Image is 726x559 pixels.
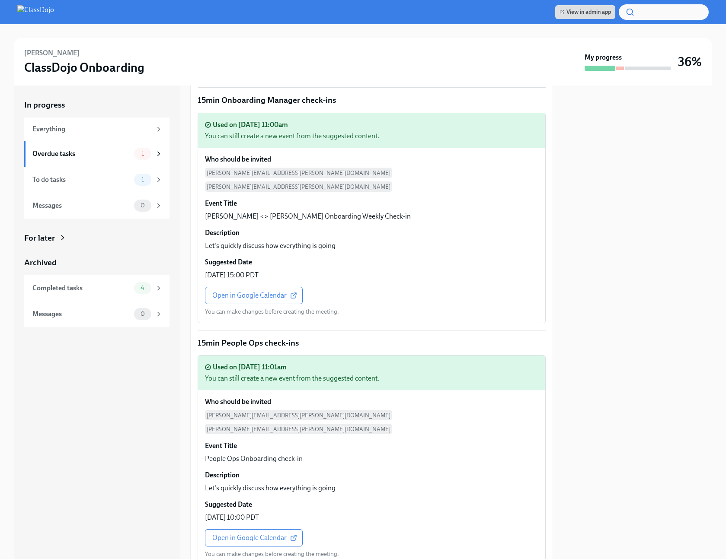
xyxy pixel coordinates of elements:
div: Used on [DATE] 11:00am [213,120,288,130]
h6: Event Title [205,199,237,208]
p: 15min People Ops check-ins [198,337,546,349]
h6: Description [205,228,240,238]
div: To do tasks [32,175,131,184]
h3: 36% [678,54,702,70]
span: [PERSON_NAME][EMAIL_ADDRESS][PERSON_NAME][DOMAIN_NAME] [205,424,392,434]
span: 1 [136,150,149,157]
h3: ClassDojo Onboarding [24,60,144,75]
span: 0 [135,202,150,209]
div: Everything [32,124,151,134]
p: [DATE] 15:00 PDT [205,270,259,280]
div: For later [24,232,55,244]
p: [DATE] 10:00 PDT [205,513,259,522]
h6: Suggested Date [205,500,252,509]
a: Archived [24,257,170,268]
h6: [PERSON_NAME] [24,48,80,58]
img: ClassDojo [17,5,54,19]
span: [PERSON_NAME][EMAIL_ADDRESS][PERSON_NAME][DOMAIN_NAME] [205,410,392,420]
span: View in admin app [560,8,611,16]
h6: Event Title [205,441,237,451]
div: You can still create a new event from the suggested content. [205,374,538,383]
div: Overdue tasks [32,149,131,159]
a: View in admin app [555,5,615,19]
span: Open in Google Calendar [212,291,295,300]
a: To do tasks1 [24,167,170,193]
span: [PERSON_NAME][EMAIL_ADDRESS][PERSON_NAME][DOMAIN_NAME] [205,168,392,178]
a: In progress [24,99,170,111]
p: Let's quickly discuss how everything is going [205,483,336,493]
p: You can make changes before creating the meeting. [205,550,339,558]
a: Completed tasks4 [24,275,170,301]
div: Messages [32,201,131,210]
div: Messages [32,309,131,319]
a: Open in Google Calendar [205,287,303,304]
p: 15min Onboarding Manager check-ins [198,95,546,106]
div: You can still create a new event from the suggested content. [205,131,538,141]
h6: Who should be invited [205,155,271,164]
p: Let's quickly discuss how everything is going [205,241,336,251]
h6: Description [205,470,240,480]
a: Messages0 [24,301,170,327]
span: 4 [135,285,150,291]
span: Open in Google Calendar [212,534,295,542]
span: 1 [136,176,149,183]
a: Messages0 [24,193,170,219]
p: [PERSON_NAME] <> [PERSON_NAME] Onboarding Weekly Check-in [205,212,411,221]
a: Open in Google Calendar [205,529,303,546]
span: 0 [135,311,150,317]
div: Completed tasks [32,283,131,293]
h6: Who should be invited [205,397,271,407]
a: For later [24,232,170,244]
p: You can make changes before creating the meeting. [205,308,339,316]
div: Used on [DATE] 11:01am [213,362,287,372]
span: [PERSON_NAME][EMAIL_ADDRESS][PERSON_NAME][DOMAIN_NAME] [205,181,392,192]
h6: Suggested Date [205,257,252,267]
p: People Ops Onboarding check-in [205,454,303,464]
strong: My progress [585,53,622,62]
a: Everything [24,118,170,141]
a: Overdue tasks1 [24,141,170,167]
